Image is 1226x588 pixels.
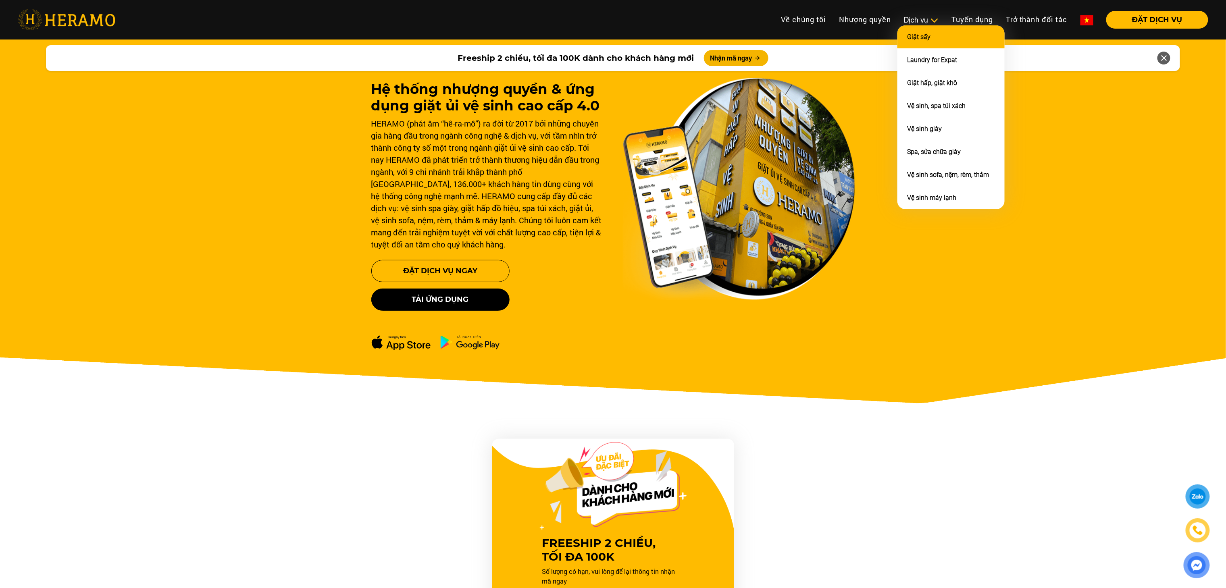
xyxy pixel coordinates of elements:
img: banner [623,78,855,300]
button: Tải ứng dụng [371,289,510,311]
div: Dịch vụ [904,15,939,25]
h1: Hệ thống nhượng quyền & ứng dụng giặt ủi vệ sinh cao cấp 4.0 [371,81,604,114]
span: Freeship 2 chiều, tối đa 100K dành cho khách hàng mới [458,52,694,64]
img: ch-dowload [440,335,500,349]
a: Tuyển dụng [945,11,999,28]
img: phone-icon [1193,526,1203,535]
a: ĐẶT DỊCH VỤ [1100,16,1208,23]
a: Giặt hấp, giặt khô [907,79,957,87]
a: Giặt sấy [907,33,930,41]
img: apple-dowload [371,335,431,351]
a: Vệ sinh, spa túi xách [907,102,966,110]
img: Offer Header [540,442,687,530]
a: Spa, sửa chữa giày [907,148,961,156]
button: ĐẶT DỊCH VỤ [1106,11,1208,29]
button: Nhận mã ngay [704,50,768,66]
p: Số lượng có hạn, vui lòng để lại thông tin nhận mã ngay [542,567,684,586]
a: Vệ sinh giày [907,125,942,133]
img: vn-flag.png [1080,15,1093,25]
a: Vệ sinh máy lạnh [907,194,956,202]
div: HERAMO (phát âm “hê-ra-mô”) ra đời từ 2017 bởi những chuyên gia hàng đầu trong ngành công nghệ & ... [371,117,604,250]
a: Laundry for Expat [907,56,957,64]
img: heramo-logo.png [18,9,115,30]
a: Nhượng quyền [833,11,897,28]
button: Đặt Dịch Vụ Ngay [371,260,510,282]
h3: FREESHIP 2 CHIỀU, TỐI ĐA 100K [542,536,684,563]
a: phone-icon [1186,518,1209,542]
a: Vệ sinh sofa, nệm, rèm, thảm [907,171,989,179]
a: Về chúng tôi [774,11,833,28]
a: Trở thành đối tác [999,11,1074,28]
img: subToggleIcon [930,17,939,25]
